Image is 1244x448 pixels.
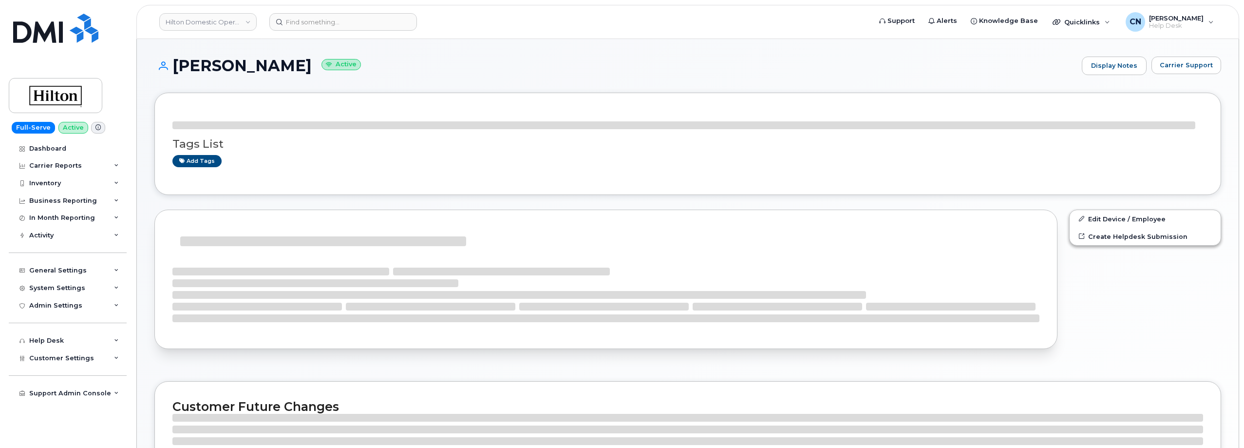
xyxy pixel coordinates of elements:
span: Carrier Support [1160,60,1213,70]
h2: Customer Future Changes [172,399,1203,414]
a: Create Helpdesk Submission [1070,228,1221,245]
h3: Tags List [172,138,1203,150]
a: Edit Device / Employee [1070,210,1221,228]
a: Display Notes [1082,57,1147,75]
small: Active [321,59,361,70]
a: Add tags [172,155,222,167]
button: Carrier Support [1151,57,1221,74]
h1: [PERSON_NAME] [154,57,1077,74]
